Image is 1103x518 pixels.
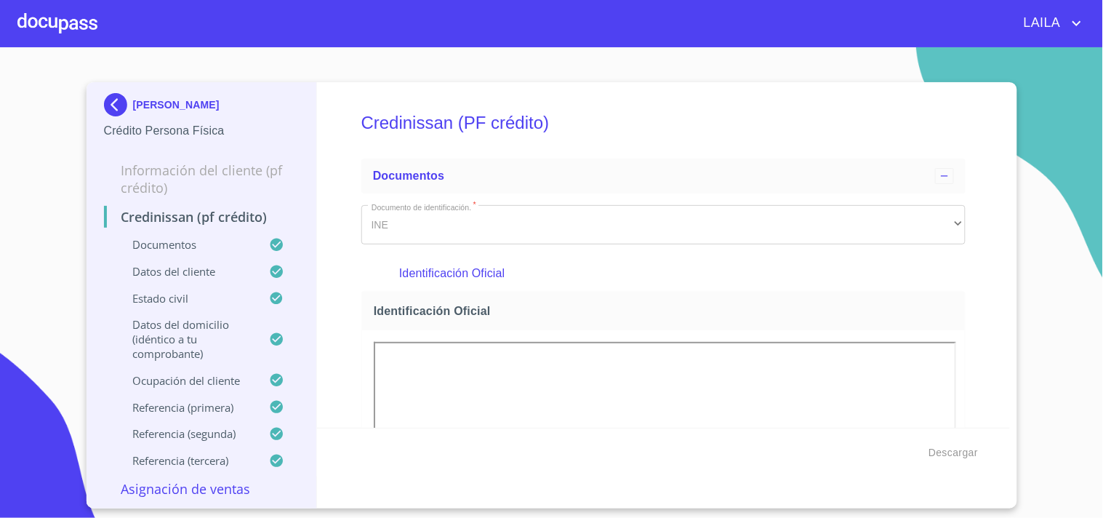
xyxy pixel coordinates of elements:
[1013,12,1068,35] span: LAILA
[104,291,270,306] p: Estado civil
[104,317,270,361] p: Datos del domicilio (idéntico a tu comprobante)
[373,170,444,182] span: Documentos
[923,439,984,466] button: Descargar
[104,122,300,140] p: Crédito Persona Física
[104,426,270,441] p: Referencia (segunda)
[104,162,300,196] p: Información del cliente (PF crédito)
[104,93,300,122] div: [PERSON_NAME]
[361,93,966,153] h5: Credinissan (PF crédito)
[104,373,270,388] p: Ocupación del Cliente
[374,303,959,319] span: Identificación Oficial
[104,264,270,279] p: Datos del cliente
[1013,12,1086,35] button: account of current user
[928,444,978,462] span: Descargar
[104,208,300,226] p: Credinissan (PF crédito)
[133,99,220,111] p: [PERSON_NAME]
[361,159,966,194] div: Documentos
[399,265,927,282] p: Identificación Oficial
[104,400,270,415] p: Referencia (primera)
[361,205,966,244] div: INE
[104,93,133,116] img: Docupass spot blue
[104,480,300,498] p: Asignación de Ventas
[104,453,270,468] p: Referencia (tercera)
[104,237,270,252] p: Documentos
